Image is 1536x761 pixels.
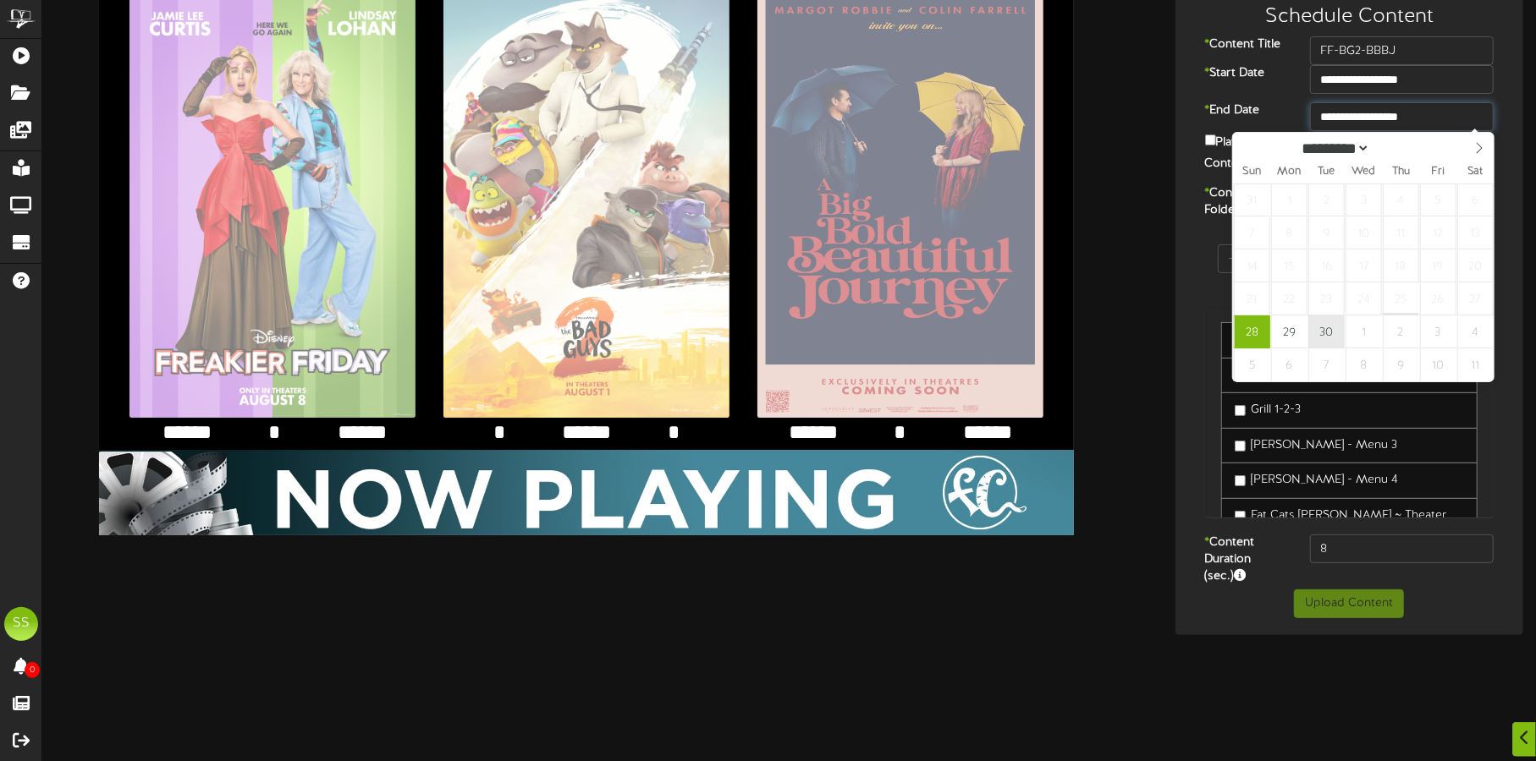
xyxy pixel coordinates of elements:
[1345,167,1382,178] span: Wed
[1457,315,1494,348] span: October 4, 2025
[1192,65,1297,82] label: Start Date
[1346,183,1382,216] span: September 3, 2025
[1235,405,1246,416] input: Grill 1-2-3
[1192,534,1297,585] label: Content Duration (sec.)
[1308,249,1345,282] span: September 16, 2025
[1234,183,1270,216] span: August 31, 2025
[1383,282,1419,315] span: September 25, 2025
[1192,102,1297,119] label: End Date
[1235,437,1398,454] label: [PERSON_NAME] - Menu 3
[1205,223,1494,244] div: 0 Folders selected
[1218,244,1481,273] input: -- Search --
[1205,131,1284,151] label: Play Forever
[1271,183,1308,216] span: September 1, 2025
[1192,36,1297,53] label: Content Title
[1420,282,1456,315] span: September 26, 2025
[1294,589,1404,618] button: Upload Content
[1383,315,1419,348] span: October 2, 2025
[1235,441,1246,452] input: [PERSON_NAME] - Menu 3
[1346,249,1382,282] span: September 17, 2025
[1457,282,1494,315] span: September 27, 2025
[1271,216,1308,249] span: September 8, 2025
[1420,315,1456,348] span: October 3, 2025
[1271,315,1308,348] span: September 29, 2025
[1192,156,1324,172] label: Content Zone:
[1308,167,1345,178] span: Tue
[1233,167,1270,178] span: Sun
[1457,348,1494,381] span: October 11, 2025
[25,662,40,678] span: 0
[1456,167,1494,178] span: Sat
[1235,472,1399,489] label: [PERSON_NAME] - Menu 4
[1383,249,1419,282] span: September 18, 2025
[1234,216,1270,249] span: September 7, 2025
[1205,134,1216,145] input: Play Forever
[1234,315,1270,348] span: September 28, 2025
[1235,475,1246,486] input: [PERSON_NAME] - Menu 4
[1234,249,1270,282] span: September 14, 2025
[1420,183,1456,216] span: September 5, 2025
[1346,315,1382,348] span: October 1, 2025
[1270,167,1308,178] span: Mon
[1346,348,1382,381] span: October 8, 2025
[1383,183,1419,216] span: September 4, 2025
[1235,507,1464,541] label: Fat Cats [PERSON_NAME] ~ Theater Projector
[1420,348,1456,381] span: October 10, 2025
[1271,348,1308,381] span: October 6, 2025
[1308,315,1345,348] span: September 30, 2025
[1235,402,1302,419] label: Grill 1-2-3
[1234,348,1270,381] span: October 5, 2025
[1310,534,1495,563] input: 15
[1346,216,1382,249] span: September 10, 2025
[1383,348,1419,381] span: October 9, 2025
[1192,185,1297,219] label: Content Folders
[1382,167,1419,178] span: Thu
[1308,348,1345,381] span: October 7, 2025
[1192,6,1506,28] h3: Schedule Content
[1419,167,1456,178] span: Fri
[1271,282,1308,315] span: September 22, 2025
[1457,183,1494,216] span: September 6, 2025
[1420,216,1456,249] span: September 12, 2025
[1420,249,1456,282] span: September 19, 2025
[4,607,38,641] div: SS
[1308,282,1345,315] span: September 23, 2025
[1308,183,1345,216] span: September 2, 2025
[1457,249,1494,282] span: September 20, 2025
[1383,216,1419,249] span: September 11, 2025
[1308,216,1345,249] span: September 9, 2025
[1234,282,1270,315] span: September 21, 2025
[1271,249,1308,282] span: September 15, 2025
[1235,511,1246,522] input: Fat Cats [PERSON_NAME] ~ Theater Projector
[1457,216,1494,249] span: September 13, 2025
[1370,140,1431,157] input: Year
[1346,282,1382,315] span: September 24, 2025
[1310,36,1495,65] input: Title of this Content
